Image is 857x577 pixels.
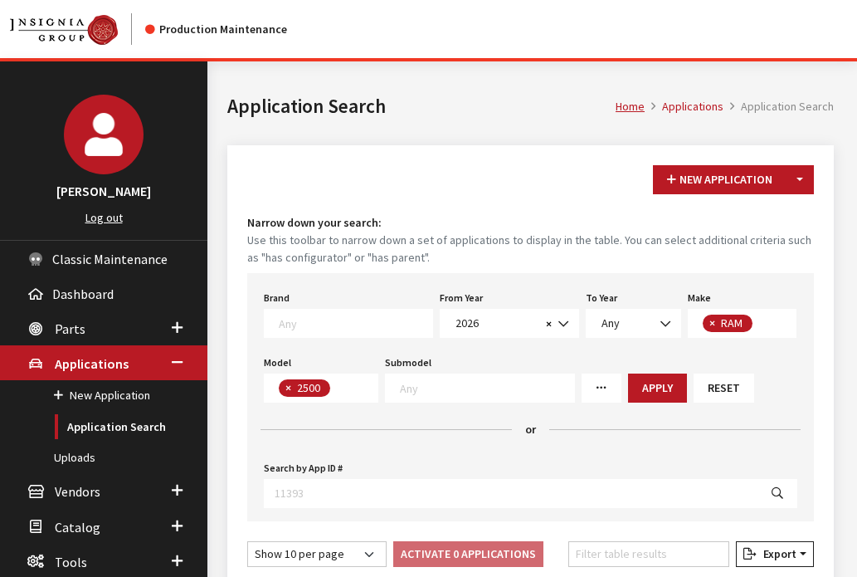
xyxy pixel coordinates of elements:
span: Parts [55,320,85,337]
textarea: Search [757,317,766,332]
li: 2500 [279,379,330,397]
button: Export [736,541,814,567]
label: Make [688,291,711,306]
button: Apply [628,374,687,403]
h4: Narrow down your search: [247,214,814,232]
span: Catalog [55,519,100,535]
input: 11393 [264,479,758,508]
button: Remove item [703,315,719,332]
span: Any [601,315,620,330]
span: 2026 [450,315,541,332]
span: Tools [55,554,87,570]
li: RAM [703,315,752,332]
button: Remove all items [541,315,552,334]
input: Filter table results [568,541,729,567]
img: Kirsten Dart [64,95,144,174]
label: From Year [440,291,483,306]
span: 2500 [295,380,324,395]
li: Application Search [723,98,834,115]
span: Any [596,315,670,332]
a: Home [616,99,645,114]
label: To Year [586,291,617,306]
label: Model [264,355,291,370]
span: Export [757,546,796,561]
textarea: Search [334,382,343,397]
button: New Application [653,165,786,194]
span: Applications [55,355,129,372]
a: Insignia Group logo [10,13,145,45]
h1: Application Search [227,91,616,120]
span: Vendors [55,484,100,501]
a: Log out [85,210,123,225]
span: 2026 [440,309,579,338]
label: Submodel [385,355,431,370]
span: Any [586,309,681,338]
span: × [285,380,291,395]
img: Catalog Maintenance [10,15,118,45]
h3: [PERSON_NAME] [17,181,191,201]
div: Production Maintenance [145,21,287,38]
button: Remove item [279,379,295,397]
small: Use this toolbar to narrow down a set of applications to display in the table. You can select add... [247,232,814,266]
label: Search by App ID # [264,461,343,476]
span: Classic Maintenance [52,251,168,267]
span: RAM [719,315,747,330]
span: Dashboard [52,286,114,302]
textarea: Search [279,315,432,330]
span: or [525,421,536,438]
li: Applications [645,98,723,115]
textarea: Search [400,380,574,395]
label: Brand [264,291,290,306]
button: Reset [694,374,754,403]
span: × [709,315,715,330]
span: × [546,316,552,331]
